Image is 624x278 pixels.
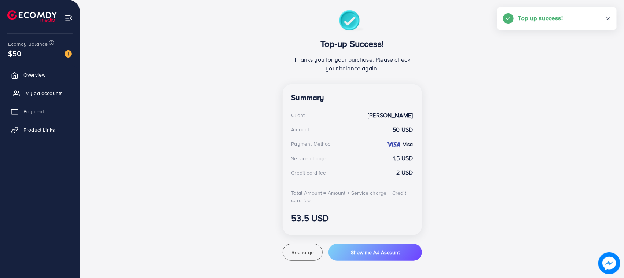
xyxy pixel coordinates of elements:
div: Payment Method [291,140,331,147]
div: Amount [291,126,309,133]
a: Payment [5,104,74,119]
h5: Top up success! [518,13,563,23]
img: credit [386,142,401,147]
span: Payment [23,108,44,115]
img: success [339,10,365,33]
strong: 1.5 USD [393,154,413,162]
h4: Summary [291,93,413,102]
span: $50 [6,45,23,62]
h3: 53.5 USD [291,213,413,223]
h3: Top-up Success! [291,39,413,49]
span: My ad accounts [25,89,63,97]
span: Product Links [23,126,55,133]
a: My ad accounts [5,86,74,100]
span: Show me Ad Account [351,249,400,256]
img: image [65,50,72,58]
strong: 50 USD [393,125,413,134]
img: menu [65,14,73,22]
div: Credit card fee [291,169,326,176]
span: Overview [23,71,45,78]
strong: Visa [403,140,413,148]
button: Recharge [283,244,323,261]
div: Total Amount = Amount + Service charge + Credit card fee [291,189,413,204]
span: Ecomdy Balance [8,40,48,48]
strong: 2 USD [397,168,413,177]
button: Show me Ad Account [328,244,422,261]
div: Client [291,111,305,119]
div: Service charge [291,155,327,162]
strong: [PERSON_NAME] [368,111,413,120]
p: Thanks you for your purchase. Please check your balance again. [291,55,413,73]
a: Overview [5,67,74,82]
img: logo [7,10,57,22]
img: image [598,252,620,274]
span: Recharge [291,249,314,256]
a: Product Links [5,122,74,137]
